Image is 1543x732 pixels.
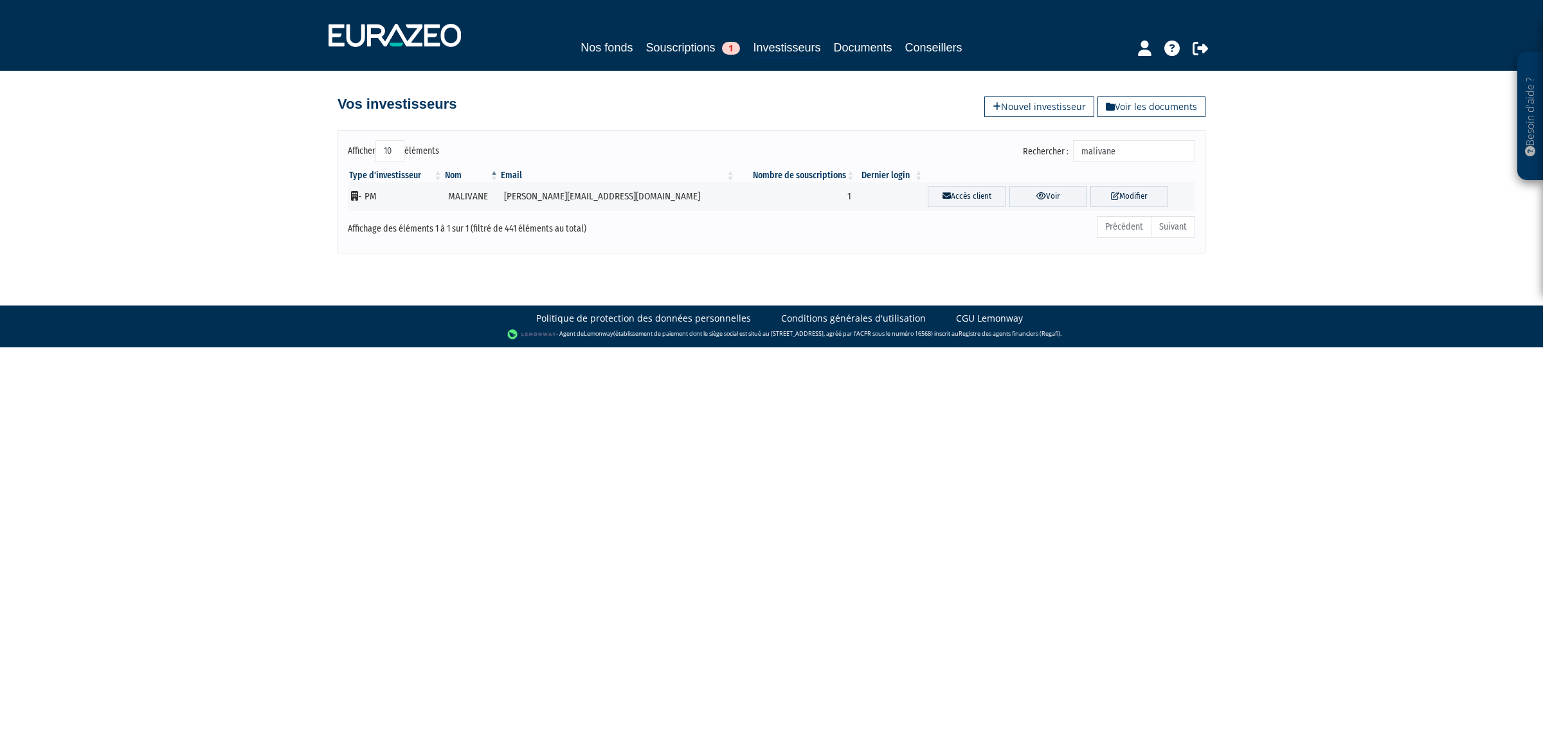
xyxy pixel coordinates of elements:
th: Email : activer pour trier la colonne par ordre croissant [500,169,736,182]
td: 1 [736,182,856,211]
div: Affichage des éléments 1 à 1 sur 1 (filtré de 441 éléments au total) [348,215,690,235]
select: Afficheréléments [375,140,404,162]
td: [PERSON_NAME][EMAIL_ADDRESS][DOMAIN_NAME] [500,182,736,211]
a: Investisseurs [753,39,820,59]
h4: Vos investisseurs [338,96,456,112]
label: Afficher éléments [348,140,439,162]
a: Documents [834,39,892,57]
th: Dernier login : activer pour trier la colonne par ordre croissant [856,169,924,182]
a: Nouvel investisseur [984,96,1094,117]
img: 1732889491-logotype_eurazeo_blanc_rvb.png [329,24,461,47]
span: 1 [722,42,740,55]
a: Voir les documents [1097,96,1205,117]
input: Rechercher : [1073,140,1195,162]
div: - Agent de (établissement de paiement dont le siège social est situé au [STREET_ADDRESS], agréé p... [13,328,1530,341]
a: Lemonway [584,329,613,338]
label: Rechercher : [1023,140,1195,162]
a: Politique de protection des données personnelles [536,312,751,325]
a: Accès client [928,186,1006,207]
a: Souscriptions1 [645,39,740,57]
a: Conseillers [905,39,962,57]
img: logo-lemonway.png [507,328,557,341]
a: Nos fonds [581,39,633,57]
th: Type d'investisseur : activer pour trier la colonne par ordre croissant [348,169,444,182]
th: Nom : activer pour trier la colonne par ordre d&eacute;croissant [444,169,500,182]
a: CGU Lemonway [956,312,1023,325]
td: - PM [348,182,444,211]
th: &nbsp; [924,169,1195,182]
a: Voir [1009,186,1087,207]
a: Modifier [1090,186,1168,207]
p: Besoin d'aide ? [1523,59,1538,174]
a: Registre des agents financiers (Regafi) [959,329,1060,338]
td: MALIVANE [444,182,500,211]
a: Conditions générales d'utilisation [781,312,926,325]
th: Nombre de souscriptions : activer pour trier la colonne par ordre croissant [736,169,856,182]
